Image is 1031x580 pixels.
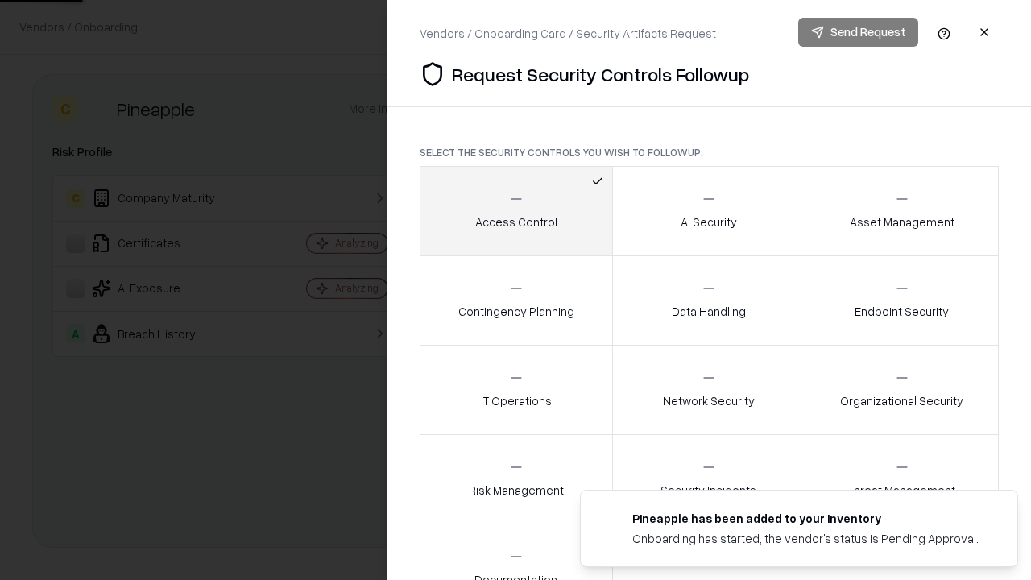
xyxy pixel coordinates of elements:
button: Access Control [420,166,613,256]
button: AI Security [612,166,806,256]
p: Select the security controls you wish to followup: [420,146,999,159]
p: Asset Management [850,213,954,230]
p: Organizational Security [840,392,963,409]
p: AI Security [681,213,737,230]
button: Risk Management [420,434,613,524]
p: Access Control [475,213,557,230]
button: Security Incidents [612,434,806,524]
button: Asset Management [805,166,999,256]
button: Network Security [612,345,806,435]
p: Threat Management [848,482,955,499]
p: Risk Management [469,482,564,499]
p: Request Security Controls Followup [452,61,749,87]
p: IT Operations [481,392,552,409]
button: IT Operations [420,345,613,435]
p: Endpoint Security [855,303,949,320]
button: Data Handling [612,255,806,346]
div: Pineapple has been added to your inventory [632,510,979,527]
button: Organizational Security [805,345,999,435]
p: Network Security [663,392,755,409]
p: Security Incidents [660,482,756,499]
p: Data Handling [672,303,746,320]
div: Vendors / Onboarding Card / Security Artifacts Request [420,25,716,42]
div: Onboarding has started, the vendor's status is Pending Approval. [632,530,979,547]
p: Contingency Planning [458,303,574,320]
img: pineappleenergy.com [600,510,619,529]
button: Endpoint Security [805,255,999,346]
button: Threat Management [805,434,999,524]
button: Contingency Planning [420,255,613,346]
